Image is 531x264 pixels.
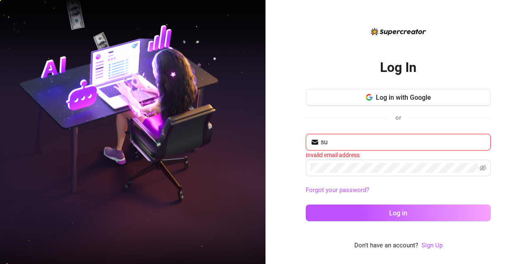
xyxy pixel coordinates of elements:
button: Log in with Google [306,89,491,106]
h2: Log In [380,59,417,76]
a: Forgot your password? [306,185,491,195]
span: or [395,114,401,121]
a: Sign Up [421,241,443,251]
a: Forgot your password? [306,186,369,194]
input: Your email [321,137,486,147]
img: logo-BBDzfeDw.svg [371,28,426,35]
span: Log in with Google [376,94,431,101]
span: Log in [389,209,407,217]
span: Don't have an account? [354,241,418,251]
span: eye-invisible [480,165,486,171]
div: Invalid email address [306,151,491,160]
button: Log in [306,205,491,221]
a: Sign Up [421,242,443,249]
